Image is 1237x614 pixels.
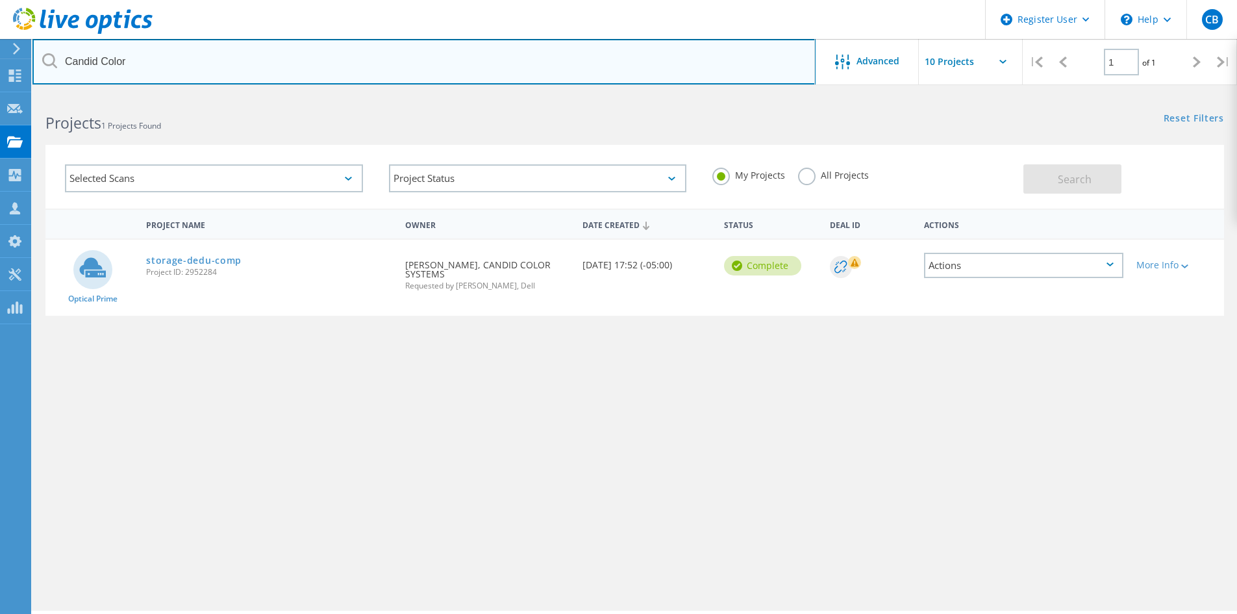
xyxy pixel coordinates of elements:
[798,168,869,180] label: All Projects
[399,240,575,303] div: [PERSON_NAME], CANDID COLOR SYSTEMS
[924,253,1123,278] div: Actions
[1210,39,1237,85] div: |
[823,212,918,236] div: Deal Id
[712,168,785,180] label: My Projects
[1023,164,1121,194] button: Search
[1142,57,1156,68] span: of 1
[1058,172,1092,186] span: Search
[32,39,816,84] input: Search projects by name, owner, ID, company, etc
[1164,114,1224,125] a: Reset Filters
[576,212,718,237] div: Date Created
[389,164,687,192] div: Project Status
[856,57,899,66] span: Advanced
[68,295,118,303] span: Optical Prime
[1121,14,1132,25] svg: \n
[13,27,153,36] a: Live Optics Dashboard
[146,256,242,265] a: storage-dedu-comp
[1023,39,1049,85] div: |
[918,212,1130,236] div: Actions
[140,212,399,236] div: Project Name
[724,256,801,275] div: Complete
[576,240,718,283] div: [DATE] 17:52 (-05:00)
[718,212,823,236] div: Status
[45,112,101,133] b: Projects
[399,212,575,236] div: Owner
[405,282,569,290] span: Requested by [PERSON_NAME], Dell
[1136,261,1218,270] div: More Info
[101,120,161,131] span: 1 Projects Found
[65,164,363,192] div: Selected Scans
[146,268,392,276] span: Project ID: 2952284
[1205,14,1219,25] span: CB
